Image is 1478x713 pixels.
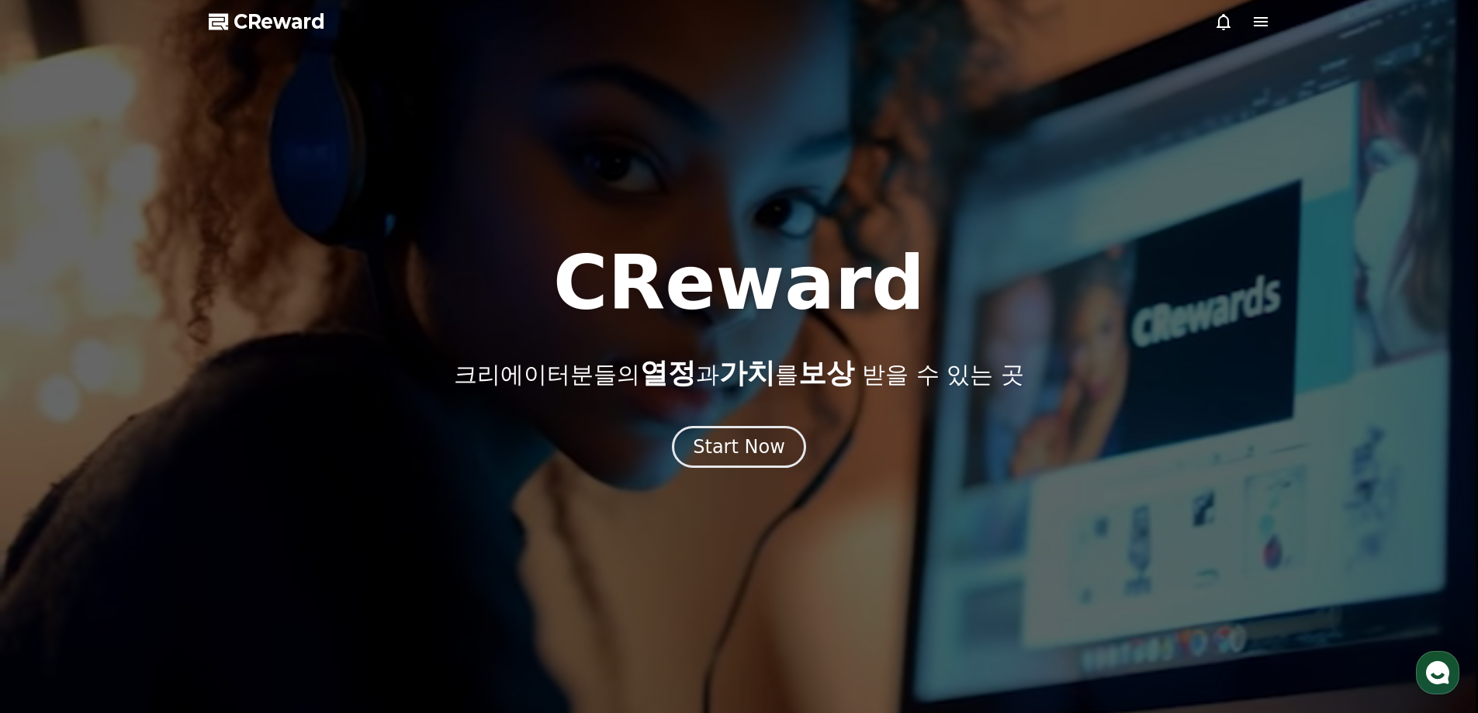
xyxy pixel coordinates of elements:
a: 설정 [200,492,298,531]
span: 대화 [142,516,161,528]
a: 홈 [5,492,102,531]
div: Start Now [693,434,785,459]
button: Start Now [672,426,806,468]
p: 크리에이터분들의 과 를 받을 수 있는 곳 [454,358,1023,389]
span: 가치 [719,357,775,389]
h1: CReward [553,246,925,320]
span: 홈 [49,515,58,528]
span: 열정 [640,357,696,389]
span: 보상 [798,357,854,389]
a: Start Now [672,441,806,456]
span: CReward [234,9,325,34]
a: 대화 [102,492,200,531]
a: CReward [209,9,325,34]
span: 설정 [240,515,258,528]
